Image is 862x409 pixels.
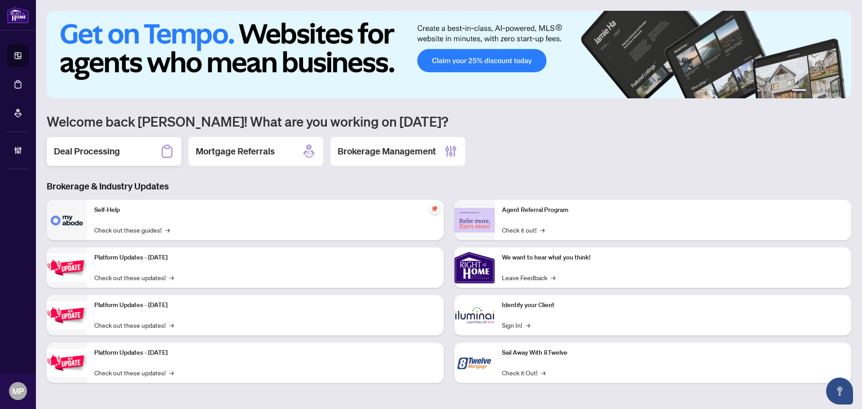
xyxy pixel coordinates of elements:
[792,89,806,93] button: 1
[502,205,844,215] p: Agent Referral Program
[826,378,853,405] button: Open asap
[165,225,170,235] span: →
[429,203,440,214] span: pushpin
[94,253,436,263] p: Platform Updates - [DATE]
[839,89,842,93] button: 6
[540,225,545,235] span: →
[169,368,174,378] span: →
[47,113,851,130] h1: Welcome back [PERSON_NAME]! What are you working on [DATE]?
[47,349,87,377] img: Platform Updates - June 23, 2025
[94,300,436,310] p: Platform Updates - [DATE]
[817,89,821,93] button: 3
[502,225,545,235] a: Check it out!→
[47,200,87,240] img: Self-Help
[502,273,555,282] a: Leave Feedback→
[47,11,851,98] img: Slide 0
[502,348,844,358] p: Sail Away With 8Twelve
[94,368,174,378] a: Check out these updates!→
[12,385,24,397] span: MP
[810,89,814,93] button: 2
[169,320,174,330] span: →
[47,301,87,330] img: Platform Updates - July 8, 2025
[94,205,436,215] p: Self-Help
[94,273,174,282] a: Check out these updates!→
[94,320,174,330] a: Check out these updates!→
[551,273,555,282] span: →
[196,145,275,158] h2: Mortgage Referrals
[94,225,170,235] a: Check out these guides!→
[94,348,436,358] p: Platform Updates - [DATE]
[824,89,828,93] button: 4
[7,7,29,23] img: logo
[454,247,495,288] img: We want to hear what you think!
[502,368,545,378] a: Check it Out!→
[454,295,495,335] img: Identify your Client
[454,208,495,233] img: Agent Referral Program
[47,180,851,193] h3: Brokerage & Industry Updates
[169,273,174,282] span: →
[54,145,120,158] h2: Deal Processing
[526,320,530,330] span: →
[502,300,844,310] p: Identify your Client
[47,254,87,282] img: Platform Updates - July 21, 2025
[338,145,436,158] h2: Brokerage Management
[502,320,530,330] a: Sign In!→
[541,368,545,378] span: →
[502,253,844,263] p: We want to hear what you think!
[454,343,495,383] img: Sail Away With 8Twelve
[831,89,835,93] button: 5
